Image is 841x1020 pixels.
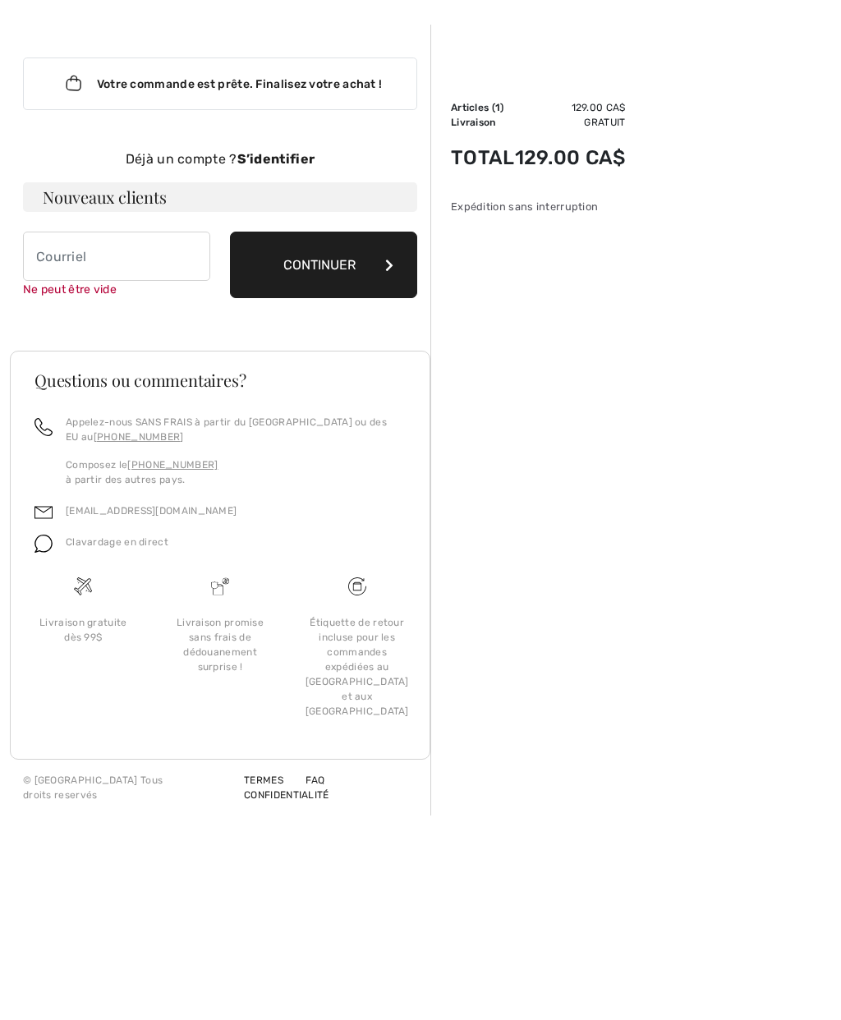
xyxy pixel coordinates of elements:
h3: Questions ou commentaires? [34,372,406,388]
div: Votre commande est prête. Finalisez votre achat ! [23,57,417,110]
span: Clavardage en direct [66,536,168,548]
a: Termes [224,774,283,786]
a: [PHONE_NUMBER] [127,459,218,471]
button: Continuer [230,232,417,298]
a: [EMAIL_ADDRESS][DOMAIN_NAME] [66,505,237,517]
h3: Nouveaux clients [23,182,417,212]
span: 1 [495,102,500,113]
td: Articles ( ) [451,100,515,115]
td: 129.00 CA$ [515,130,626,186]
img: Livraison gratuite dès 99$ [74,577,92,595]
img: Livraison promise sans frais de dédouanement surprise&nbsp;! [211,577,229,595]
a: [PHONE_NUMBER] [94,431,184,443]
a: Confidentialité [224,789,329,801]
td: Livraison [451,115,515,130]
td: 129.00 CA$ [515,100,626,115]
div: Livraison promise sans frais de dédouanement surprise ! [165,615,276,674]
div: Expédition sans interruption [451,199,626,214]
p: Appelez-nous SANS FRAIS à partir du [GEOGRAPHIC_DATA] ou des EU au [66,415,406,444]
input: Courriel [23,232,210,281]
strong: S’identifier [237,151,315,167]
div: Étiquette de retour incluse pour les commandes expédiées au [GEOGRAPHIC_DATA] et aux [GEOGRAPHIC_... [301,615,412,719]
img: call [34,418,53,436]
img: Livraison gratuite dès 99$ [348,577,366,595]
a: FAQ [286,774,324,786]
div: © [GEOGRAPHIC_DATA] Tous droits reservés [23,773,224,802]
td: Total [451,130,515,186]
div: Déjà un compte ? [23,149,417,169]
img: chat [34,535,53,553]
div: Livraison gratuite dès 99$ [28,615,139,645]
div: Ne peut être vide [23,281,210,298]
p: Composez le à partir des autres pays. [66,457,406,487]
img: email [34,503,53,521]
td: Gratuit [515,115,626,130]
